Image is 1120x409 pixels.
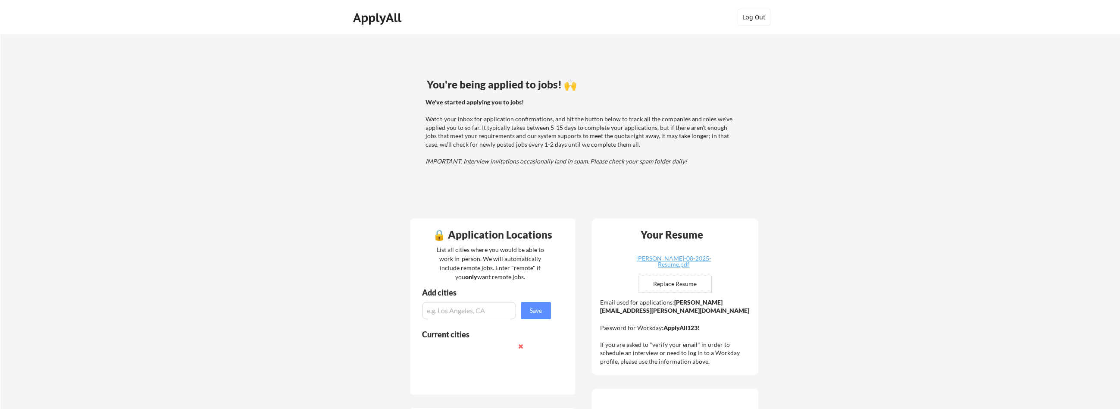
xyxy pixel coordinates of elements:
div: 🔒 Application Locations [413,230,573,240]
div: [PERSON_NAME]-08-2025-Resume.pdf [623,255,725,267]
button: Log Out [737,9,771,26]
strong: [PERSON_NAME][EMAIL_ADDRESS][PERSON_NAME][DOMAIN_NAME] [600,299,749,315]
strong: ApplyAll123! [663,324,700,331]
strong: only [465,273,477,280]
div: Current cities [422,330,541,338]
div: List all cities where you would be able to work in-person. We will automatically include remote j... [431,245,550,281]
button: Save [521,302,551,319]
a: [PERSON_NAME]-08-2025-Resume.pdf [623,255,725,269]
div: Your Resume [629,230,715,240]
input: e.g. Los Angeles, CA [422,302,516,319]
div: ApplyAll [353,10,404,25]
strong: We've started applying you to jobs! [425,98,524,106]
em: IMPORTANT: Interview invitations occasionally land in spam. Please check your spam folder daily! [425,157,687,165]
div: You're being applied to jobs! 🙌 [427,79,738,90]
div: Watch your inbox for application confirmations, and hit the button below to track all the compani... [425,98,736,166]
div: Email used for applications: Password for Workday: If you are asked to "verify your email" in ord... [600,298,752,366]
div: Add cities [422,289,553,296]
